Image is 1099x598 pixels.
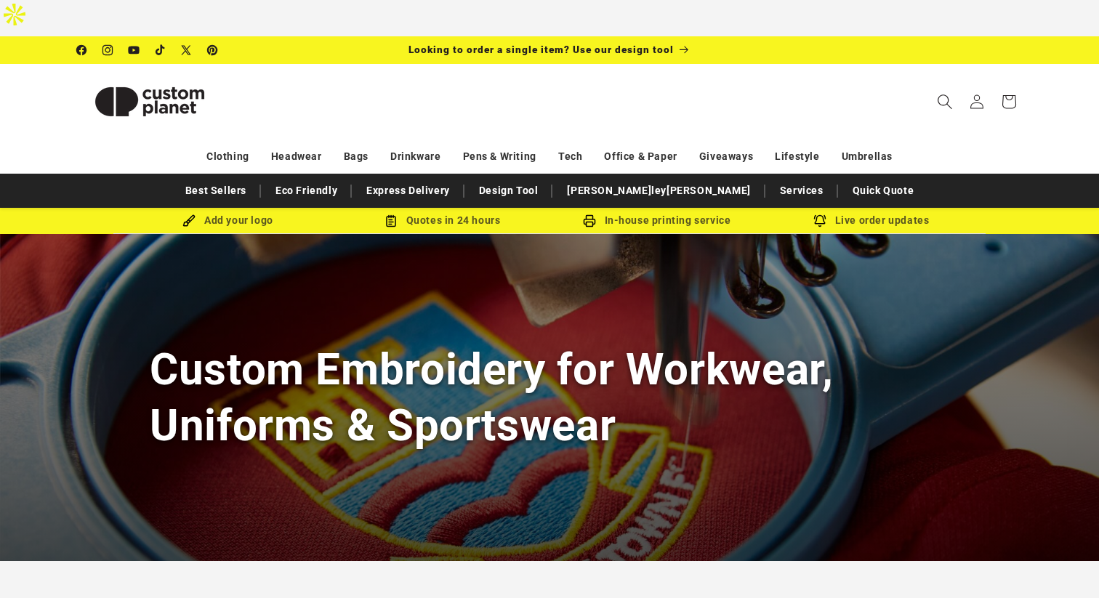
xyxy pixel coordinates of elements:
[842,144,893,169] a: Umbrellas
[764,211,978,230] div: Live order updates
[408,44,674,55] span: Looking to order a single item? Use our design tool
[271,144,322,169] a: Headwear
[463,144,536,169] a: Pens & Writing
[583,214,596,227] img: In-house printing
[390,144,440,169] a: Drinkware
[775,144,819,169] a: Lifestyle
[344,144,369,169] a: Bags
[604,144,677,169] a: Office & Paper
[845,178,922,203] a: Quick Quote
[408,36,691,64] div: Announcement
[72,64,228,140] a: Custom Planet
[929,86,961,118] summary: Search
[558,144,582,169] a: Tech
[699,144,753,169] a: Giveaways
[850,441,1099,598] iframe: Chat Widget
[150,342,949,453] h1: Custom Embroidery for Workwear, Uniforms & Sportswear
[121,211,335,230] div: Add your logo
[206,144,249,169] a: Clothing
[335,211,549,230] div: Quotes in 24 hours
[773,178,831,203] a: Services
[178,178,254,203] a: Best Sellers
[472,178,546,203] a: Design Tool
[385,214,398,227] img: Order Updates Icon
[560,178,757,203] a: [PERSON_NAME]ley[PERSON_NAME]
[182,214,196,227] img: Brush Icon
[813,214,826,227] img: Order updates
[77,69,222,134] img: Custom Planet
[268,178,345,203] a: Eco Friendly
[408,36,691,64] a: Looking to order a single item? Use our design tool
[359,178,457,203] a: Express Delivery
[549,211,764,230] div: In-house printing service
